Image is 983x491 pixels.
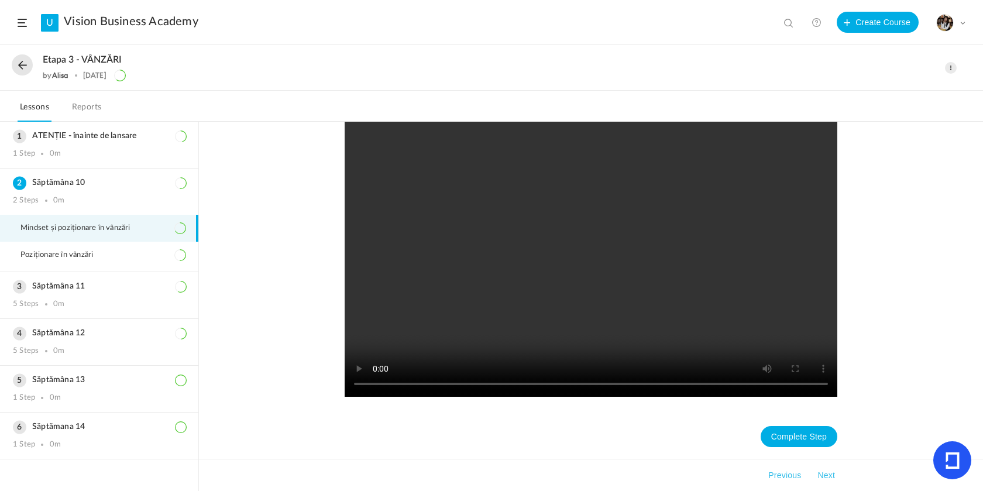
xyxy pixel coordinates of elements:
a: Lessons [18,99,51,122]
h3: Săptămâna 10 [13,178,185,188]
div: 0m [50,393,61,403]
div: 5 Steps [13,346,39,356]
div: 2 Steps [13,196,39,205]
span: Etapa 3 - VÂNZĂRI [43,54,122,66]
div: 1 Step [13,149,35,159]
h3: ATENȚIE - înainte de lansare [13,131,185,141]
button: Previous [766,468,803,482]
div: [DATE] [83,71,106,80]
div: 5 Steps [13,300,39,309]
div: 0m [53,346,64,356]
h3: Săptămâna 11 [13,281,185,291]
h3: Săptămana 14 [13,422,185,432]
h3: Săptămâna 13 [13,375,185,385]
div: 0m [50,440,61,449]
button: Complete Step [761,426,837,447]
a: Alisa [52,71,69,80]
span: Poziționare în vânzări [20,250,108,260]
div: 0m [53,300,64,309]
div: 0m [50,149,61,159]
div: 1 Step [13,440,35,449]
div: 1 Step [13,393,35,403]
img: tempimagehs7pti.png [937,15,953,31]
button: Next [815,468,837,482]
a: Vision Business Academy [64,15,198,29]
span: Mindset și poziționare în vânzări [20,224,145,233]
h3: Săptămâna 12 [13,328,185,338]
div: 0m [53,196,64,205]
a: Reports [70,99,104,122]
a: U [41,14,59,32]
button: Create Course [837,12,919,33]
div: by [43,71,68,80]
